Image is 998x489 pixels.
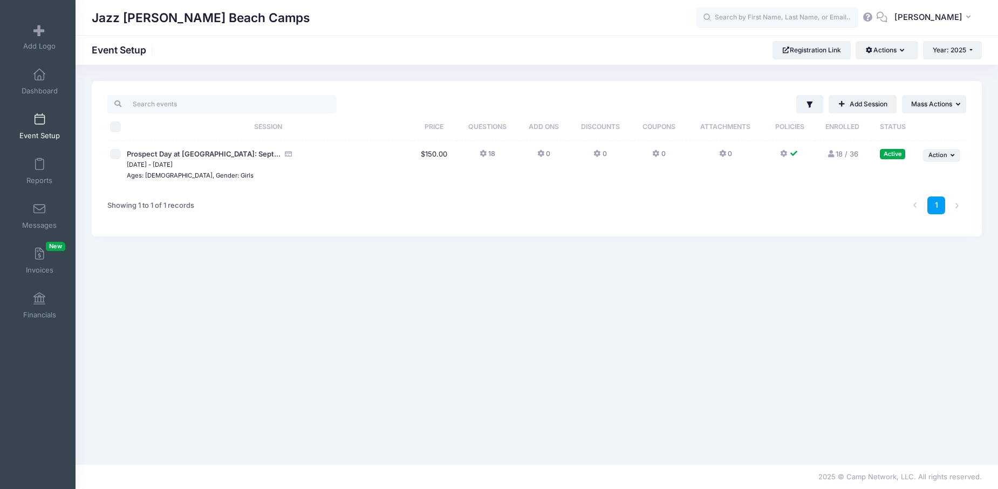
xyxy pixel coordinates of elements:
[818,472,982,481] span: 2025 © Camp Network, LLC. All rights reserved.
[14,18,65,56] a: Add Logo
[894,11,962,23] span: [PERSON_NAME]
[719,149,732,165] button: 0
[581,123,620,131] span: Discounts
[529,123,559,131] span: Add Ons
[92,5,310,30] h1: Jazz [PERSON_NAME] Beach Camps
[14,242,65,280] a: InvoicesNew
[468,123,507,131] span: Questions
[14,197,65,235] a: Messages
[927,196,945,214] a: 1
[902,95,966,113] button: Mass Actions
[26,266,53,275] span: Invoices
[107,193,194,218] div: Showing 1 to 1 of 1 records
[284,151,293,158] i: Accepting Credit Card Payments
[107,95,337,113] input: Search events
[569,113,632,141] th: Discounts
[127,172,254,179] small: Ages: [DEMOGRAPHIC_DATA], Gender: Girls
[14,107,65,145] a: Event Setup
[923,149,961,162] button: Action
[19,131,60,140] span: Event Setup
[696,7,858,29] input: Search by First Name, Last Name, or Email...
[773,41,851,59] a: Registration Link
[700,123,750,131] span: Attachments
[652,149,665,165] button: 0
[23,310,56,320] span: Financials
[923,41,982,59] button: Year: 2025
[537,149,550,165] button: 0
[880,149,905,159] div: Active
[764,113,814,141] th: Policies
[22,86,58,96] span: Dashboard
[829,95,897,113] a: Add Session
[518,113,569,141] th: Add Ons
[933,46,966,54] span: Year: 2025
[775,123,804,131] span: Policies
[686,113,764,141] th: Attachments
[23,42,56,51] span: Add Logo
[124,113,412,141] th: Session
[22,221,57,230] span: Messages
[632,113,687,141] th: Coupons
[911,100,952,108] span: Mass Actions
[887,5,982,30] button: [PERSON_NAME]
[871,113,914,141] th: Status
[827,150,858,158] a: 18 / 36
[412,113,456,141] th: Price
[14,287,65,324] a: Financials
[928,151,947,159] span: Action
[127,150,281,158] span: Prospect Day at [GEOGRAPHIC_DATA]: Sept...
[127,161,173,168] small: [DATE] - [DATE]
[46,242,65,251] span: New
[480,149,495,165] button: 18
[26,176,52,185] span: Reports
[14,63,65,100] a: Dashboard
[815,113,871,141] th: Enrolled
[456,113,518,141] th: Questions
[412,141,456,189] td: $150.00
[593,149,606,165] button: 0
[92,44,155,56] h1: Event Setup
[856,41,918,59] button: Actions
[14,152,65,190] a: Reports
[642,123,675,131] span: Coupons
